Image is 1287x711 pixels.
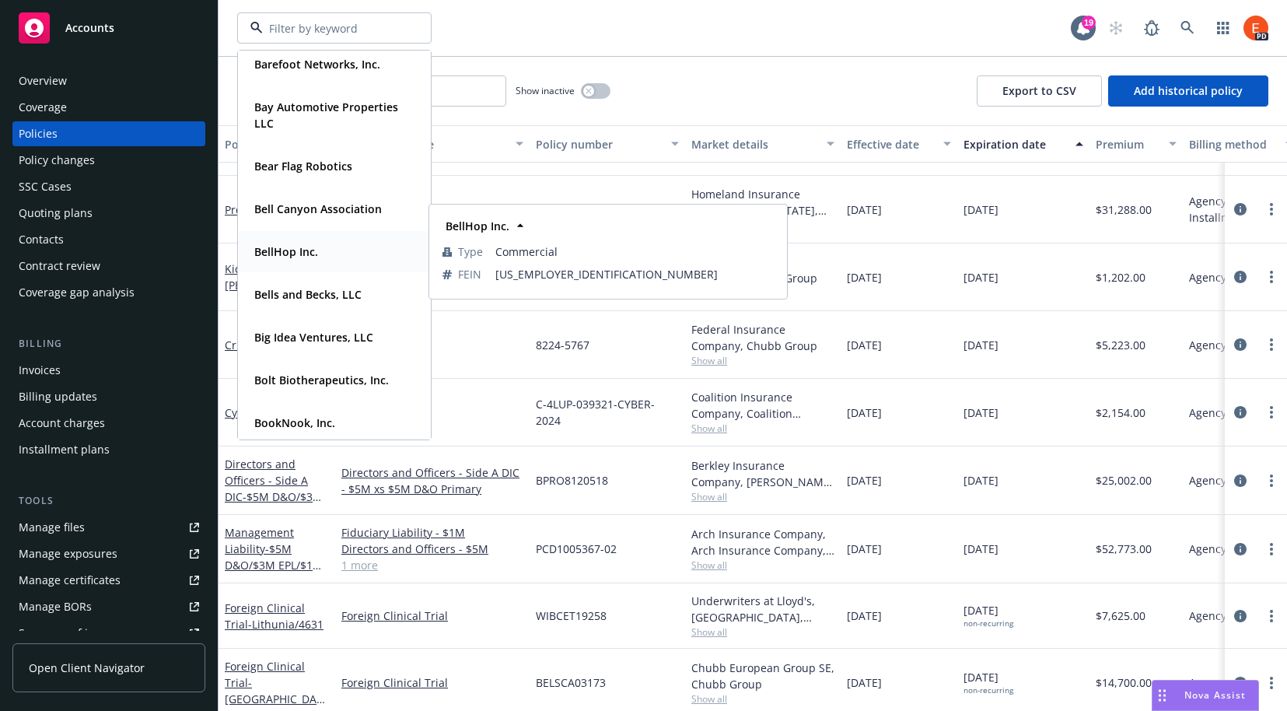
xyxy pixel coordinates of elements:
[446,219,509,233] strong: BellHop Inc.
[536,337,589,353] span: 8224-5767
[964,685,1013,695] div: non-recurring
[691,186,834,219] div: Homeland Insurance Company of [US_STATE], Intact Insurance
[19,594,92,619] div: Manage BORs
[19,411,105,436] div: Account charges
[691,593,834,625] div: Underwriters at Lloyd's, [GEOGRAPHIC_DATA], [PERSON_NAME] of [GEOGRAPHIC_DATA], Clinical Trials I...
[1262,200,1281,219] a: more
[29,660,145,676] span: Open Client Navigator
[1089,125,1183,163] button: Premium
[1096,541,1152,557] span: $52,773.00
[847,337,882,353] span: [DATE]
[1096,136,1159,152] div: Premium
[341,541,523,557] a: Directors and Officers - $5M
[1262,335,1281,354] a: more
[19,227,64,252] div: Contacts
[964,472,998,489] span: [DATE]
[964,669,1013,695] span: [DATE]
[1152,681,1172,710] div: Drag to move
[1134,83,1243,98] span: Add historical policy
[1096,608,1145,624] span: $7,625.00
[1152,680,1259,711] button: Nova Assist
[847,608,882,624] span: [DATE]
[254,57,380,72] strong: Barefoot Networks, Inc.
[248,617,323,632] span: - Lithunia/4631
[19,437,110,462] div: Installment plans
[341,337,523,353] a: Crime
[12,541,205,566] a: Manage exposures
[1262,607,1281,625] a: more
[691,321,834,354] div: Federal Insurance Company, Chubb Group
[12,6,205,50] a: Accounts
[1096,337,1145,353] span: $5,223.00
[225,202,309,217] a: Product Liability
[225,457,323,520] a: Directors and Officers - Side A DIC
[957,125,1089,163] button: Expiration date
[1002,83,1076,98] span: Export to CSV
[225,489,323,520] span: - $5M D&O/$3M EPL/$1M FID
[847,541,882,557] span: [DATE]
[536,201,632,218] span: 850-00-02-36-0001
[1231,403,1250,422] a: circleInformation
[12,280,205,305] a: Coverage gap analysis
[12,384,205,409] a: Billing updates
[516,84,575,97] span: Show inactive
[964,201,998,218] span: [DATE]
[847,136,934,152] div: Effective date
[225,601,323,632] a: Foreign Clinical Trial
[341,608,523,624] a: Foreign Clinical Trial
[335,125,530,163] button: Lines of coverage
[19,68,67,93] div: Overview
[530,125,685,163] button: Policy number
[341,524,523,541] a: Fiduciary Liability - $1M
[1184,688,1246,702] span: Nova Assist
[691,457,834,490] div: Berkley Insurance Company, [PERSON_NAME] Corporation
[964,269,998,285] span: [DATE]
[12,174,205,199] a: SSC Cases
[1172,12,1203,44] a: Search
[536,136,662,152] div: Policy number
[685,125,841,163] button: Market details
[1096,405,1145,421] span: $2,154.00
[1096,269,1145,285] span: $1,202.00
[12,254,205,278] a: Contract review
[691,625,834,639] span: Show all
[1096,674,1152,691] span: $14,700.00
[691,692,834,706] span: Show all
[1208,12,1239,44] a: Switch app
[19,358,61,383] div: Invoices
[219,125,335,163] button: Policy details
[341,405,523,421] a: Cyber Liability
[254,287,362,302] strong: Bells and Becks, LLC
[964,405,998,421] span: [DATE]
[254,100,398,131] strong: Bay Automotive Properties LLC
[19,95,67,120] div: Coverage
[536,541,617,557] span: PCD1005367-02
[12,95,205,120] a: Coverage
[12,121,205,146] a: Policies
[19,621,137,646] div: Summary of insurance
[495,266,774,282] span: [US_EMPLOYER_IDENTIFICATION_NUMBER]
[1262,540,1281,559] a: more
[1231,200,1250,219] a: circleInformation
[1262,268,1281,286] a: more
[12,336,205,352] div: Billing
[12,358,205,383] a: Invoices
[964,541,998,557] span: [DATE]
[12,201,205,226] a: Quoting plans
[1096,201,1152,218] span: $31,288.00
[1231,540,1250,559] a: circleInformation
[341,557,523,573] a: 1 more
[1136,12,1167,44] a: Report a Bug
[12,594,205,619] a: Manage BORs
[225,541,323,589] span: - $5M D&O/$3M EPL/$1M FID
[1082,16,1096,30] div: 19
[225,405,255,420] a: Cyber
[977,75,1102,107] button: Export to CSV
[1262,471,1281,490] a: more
[691,389,834,422] div: Coalition Insurance Company, Coalition Insurance Solutions (Carrier), Coalition Insurance Solutio...
[254,415,335,430] strong: BookNook, Inc.
[1231,471,1250,490] a: circleInformation
[847,201,882,218] span: [DATE]
[12,515,205,540] a: Manage files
